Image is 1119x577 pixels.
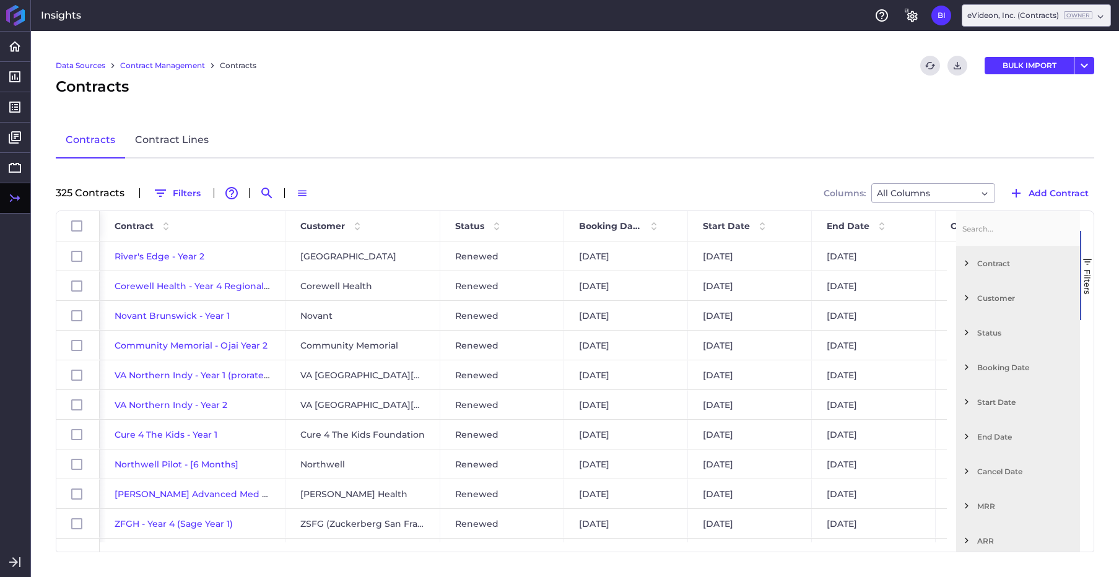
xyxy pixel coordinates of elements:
div: Renewed [440,420,564,449]
span: Cancel Date [951,220,1006,232]
div: Press SPACE to select this row. [56,360,100,390]
div: [DATE] [936,539,1060,568]
div: [DATE] [936,301,1060,330]
a: VA Northern Indy - Year 2 [115,399,227,410]
input: Filter Columns Input [961,216,1070,241]
div: [DATE] [812,420,936,449]
div: Press SPACE to select this row. [56,449,100,479]
div: eVideon, Inc. (Contracts) [967,10,1092,21]
a: Community Memorial - Ojai Year 2 [115,340,268,351]
span: Cancel Date [977,467,1075,476]
a: Contract Management [120,60,205,71]
div: Cancel Date [956,454,1080,488]
a: VA Northern Indy - Year 1 (prorated) [115,370,273,381]
div: [DATE] [564,360,688,389]
div: Press SPACE to select this row. [56,390,100,420]
div: [DATE] [812,539,936,568]
div: [DATE] [564,331,688,360]
div: [DATE] [688,509,812,538]
div: [DATE] [564,479,688,508]
div: [DATE] [564,390,688,419]
div: End Date [956,419,1080,454]
div: [DATE] [936,509,1060,538]
span: Booking Date [977,363,1075,372]
div: [DATE] [812,390,936,419]
ins: Owner [1064,11,1092,19]
div: [DATE] [564,539,688,568]
div: 325 Contract s [56,188,132,198]
div: Customer [956,280,1080,315]
div: [DATE] [564,271,688,300]
span: Northwell [300,450,345,479]
span: ARR [977,536,1075,545]
div: [DATE] [688,390,812,419]
div: Renewed [440,509,564,538]
div: Press SPACE to select this row. [56,331,100,360]
div: [DATE] [564,301,688,330]
div: [DATE] [564,241,688,271]
div: [DATE] [936,420,1060,449]
div: [DATE] [688,420,812,449]
a: [PERSON_NAME] Advanced Med - Year 1 [115,488,292,500]
span: Filters [1082,269,1092,295]
div: ARR [956,523,1080,558]
span: Add Contract [1029,186,1089,200]
div: [DATE] [564,420,688,449]
div: Status [956,315,1080,350]
span: Columns: [824,189,866,197]
button: Add Contract [1003,183,1094,203]
div: Booking Date [956,350,1080,384]
button: User Menu [1074,57,1094,74]
span: Contract [115,220,154,232]
a: Contracts [220,60,256,71]
a: Northwell Pilot - [6 Months] [115,459,238,470]
div: MRR [956,488,1080,523]
span: Novant [300,302,333,330]
div: [DATE] [688,271,812,300]
span: [GEOGRAPHIC_DATA] [300,242,396,271]
div: Renewed [440,331,564,360]
button: Help [872,6,892,25]
div: Renewed [440,390,564,419]
a: ZFGH - Year 4 (Sage Year 1) [115,518,233,529]
a: Corewell Health - Year 4 Regionals (United) [115,280,308,292]
span: [PERSON_NAME] Health [300,480,407,508]
span: End Date [977,432,1075,441]
button: Search by [257,183,277,203]
div: [DATE] [688,479,812,508]
div: Renewed [440,449,564,479]
button: BULK IMPORT [985,57,1074,74]
span: Contracts [56,76,129,98]
div: Press SPACE to select this row. [56,509,100,539]
div: Renewed [440,241,564,271]
div: Dropdown select [962,4,1111,27]
a: Novant Brunswick - Year 1 [115,310,230,321]
div: [DATE] [812,271,936,300]
span: MRR [977,501,1075,511]
div: Start Date [956,384,1080,419]
div: [DATE] [564,449,688,479]
span: Customer [977,293,1075,303]
span: Status [455,220,484,232]
span: VA [GEOGRAPHIC_DATA][US_STATE] [300,361,425,389]
span: [GEOGRAPHIC_DATA] [300,539,396,568]
a: Cure 4 The Kids - Year 1 [115,429,217,440]
a: Contract Lines [125,123,219,158]
span: Status [977,328,1075,337]
button: Refresh [920,56,940,76]
div: Press SPACE to select this row. [56,539,100,568]
div: [DATE] [688,331,812,360]
div: [DATE] [564,509,688,538]
div: Renewed [440,479,564,508]
span: ZSFG (Zuckerberg San Francisco General) [300,510,425,538]
button: Filters [147,183,206,203]
div: [DATE] [936,331,1060,360]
